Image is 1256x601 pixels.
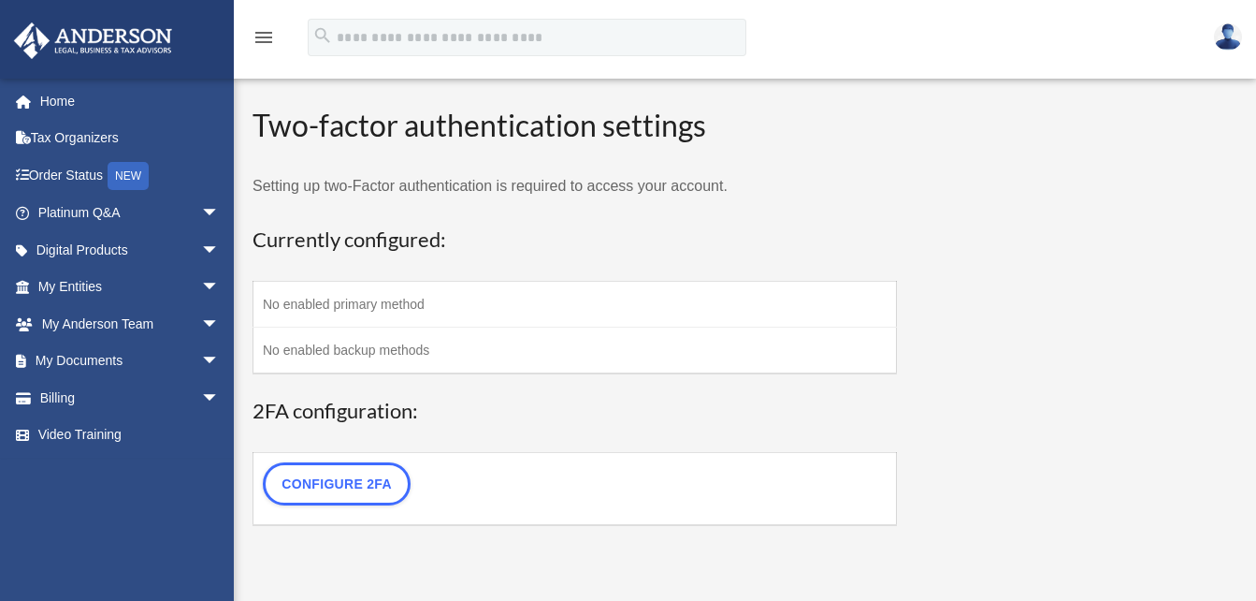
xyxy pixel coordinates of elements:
a: My Entitiesarrow_drop_down [13,269,248,306]
span: arrow_drop_down [201,195,238,233]
a: Billingarrow_drop_down [13,379,248,417]
a: menu [253,33,275,49]
a: Configure 2FA [263,462,411,506]
img: Anderson Advisors Platinum Portal [8,22,178,59]
a: Home [13,82,248,120]
td: No enabled backup methods [253,327,897,374]
a: Tax Organizers [13,120,248,157]
a: Digital Productsarrow_drop_down [13,231,248,269]
h2: Two-factor authentication settings [253,105,897,147]
a: Order StatusNEW [13,156,248,195]
a: My Anderson Teamarrow_drop_down [13,305,248,343]
h3: Currently configured: [253,226,897,255]
span: arrow_drop_down [201,231,238,270]
a: Platinum Q&Aarrow_drop_down [13,195,248,232]
span: arrow_drop_down [201,269,238,307]
span: arrow_drop_down [201,305,238,344]
div: NEW [108,162,149,190]
h3: 2FA configuration: [253,397,897,426]
a: Video Training [13,417,248,454]
td: No enabled primary method [253,281,897,327]
i: search [312,25,333,46]
i: menu [253,26,275,49]
span: arrow_drop_down [201,379,238,418]
span: arrow_drop_down [201,343,238,381]
p: Setting up two-Factor authentication is required to access your account. [253,173,897,199]
a: My Documentsarrow_drop_down [13,343,248,380]
img: User Pic [1214,23,1242,51]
